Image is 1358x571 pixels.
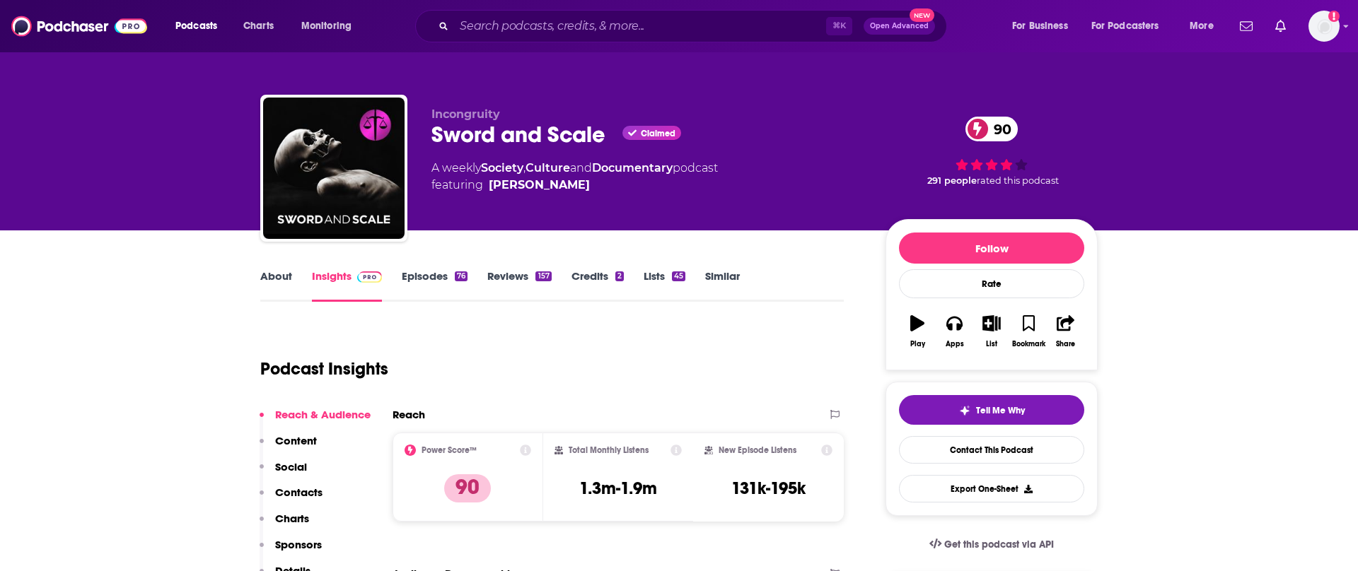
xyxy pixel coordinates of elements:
div: 2 [615,271,624,281]
a: About [260,269,292,302]
span: , [523,161,526,175]
button: open menu [1180,15,1231,37]
img: tell me why sparkle [959,405,970,416]
button: Charts [260,512,309,538]
span: Monitoring [301,16,352,36]
a: Documentary [592,161,673,175]
button: open menu [1002,15,1086,37]
div: List [986,340,997,348]
svg: Add a profile image [1328,11,1340,22]
button: Share [1047,306,1084,357]
h2: Power Score™ [422,445,477,455]
span: Logged in as juliahaav [1308,11,1340,42]
span: For Podcasters [1091,16,1159,36]
div: 76 [455,271,468,281]
button: open menu [1082,15,1180,37]
button: Export One-Sheet [899,475,1084,502]
div: Bookmark [1012,340,1045,348]
p: Social [275,460,307,473]
div: 157 [535,271,551,281]
a: Show notifications dropdown [1270,14,1292,38]
p: Sponsors [275,538,322,551]
span: Incongruity [431,107,500,121]
h2: New Episode Listens [719,445,796,455]
p: Charts [275,512,309,525]
span: Tell Me Why [976,405,1025,416]
a: Culture [526,161,570,175]
button: Follow [899,232,1084,264]
a: 90 [965,117,1018,141]
a: Show notifications dropdown [1234,14,1258,38]
span: Charts [243,16,274,36]
span: Get this podcast via API [944,538,1054,551]
h3: 131k-195k [731,478,806,499]
div: Rate [899,269,1084,298]
button: Play [899,306,936,357]
a: Similar [705,269,740,302]
span: New [910,8,935,22]
p: 90 [444,474,491,502]
span: For Business [1012,16,1068,36]
img: User Profile [1308,11,1340,42]
span: Open Advanced [870,23,929,30]
button: open menu [291,15,370,37]
button: Bookmark [1010,306,1047,357]
span: and [570,161,592,175]
span: 90 [980,117,1018,141]
div: Share [1056,340,1075,348]
span: Podcasts [175,16,217,36]
span: Claimed [641,130,675,137]
button: tell me why sparkleTell Me Why [899,395,1084,425]
a: Lists45 [644,269,685,302]
button: Apps [936,306,973,357]
img: Podchaser Pro [357,271,382,283]
a: Mike Boudet [489,177,590,194]
span: rated this podcast [977,175,1059,186]
h1: Podcast Insights [260,358,388,379]
div: Search podcasts, credits, & more... [429,10,961,42]
h2: Reach [393,408,425,421]
button: Contacts [260,485,323,512]
button: Sponsors [260,538,322,564]
div: Play [910,340,925,348]
img: Sword and Scale [263,98,405,239]
p: Content [275,434,317,447]
button: Content [260,434,317,460]
a: Episodes76 [402,269,468,302]
a: InsightsPodchaser Pro [312,269,382,302]
img: Podchaser - Follow, Share and Rate Podcasts [11,13,147,40]
button: open menu [166,15,236,37]
a: Society [481,161,523,175]
p: Contacts [275,485,323,499]
input: Search podcasts, credits, & more... [454,15,826,37]
div: 45 [672,271,685,281]
span: featuring [431,177,718,194]
button: Open AdvancedNew [864,18,935,35]
button: List [973,306,1010,357]
span: More [1190,16,1214,36]
div: A weekly podcast [431,160,718,194]
span: ⌘ K [826,17,852,35]
a: Credits2 [571,269,624,302]
span: 291 people [927,175,977,186]
p: Reach & Audience [275,408,371,421]
h2: Total Monthly Listens [569,445,649,455]
a: Reviews157 [487,269,551,302]
div: 90 291 peoplerated this podcast [886,107,1098,195]
button: Social [260,460,307,486]
div: Apps [946,340,964,348]
h3: 1.3m-1.9m [579,478,657,499]
a: Contact This Podcast [899,436,1084,464]
button: Show profile menu [1308,11,1340,42]
button: Reach & Audience [260,408,371,434]
a: Get this podcast via API [918,527,1065,562]
a: Charts [234,15,282,37]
